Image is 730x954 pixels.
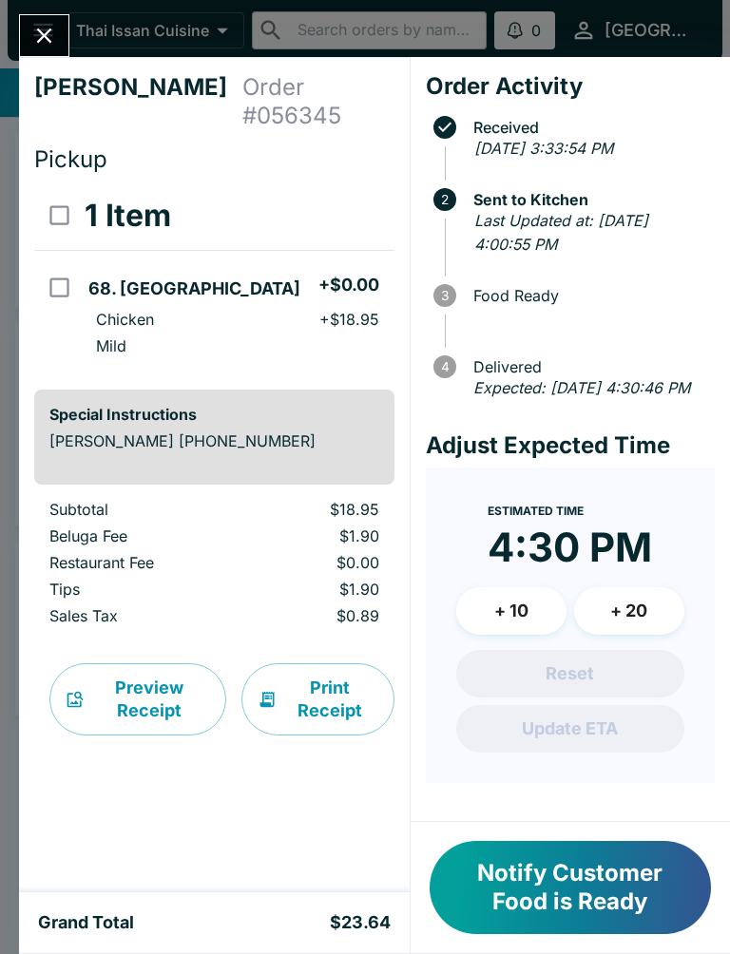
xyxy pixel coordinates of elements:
p: $0.00 [255,553,379,572]
h4: Order Activity [426,72,715,101]
h5: $23.64 [330,911,391,934]
h4: [PERSON_NAME] [34,73,242,130]
p: $1.90 [255,526,379,545]
text: 4 [440,359,449,374]
h4: Order # 056345 [242,73,394,130]
button: + 20 [574,587,684,635]
text: 3 [441,288,449,303]
button: Notify Customer Food is Ready [430,841,711,934]
span: Estimated Time [488,504,584,518]
p: $0.89 [255,606,379,625]
h3: 1 Item [85,197,171,235]
p: $18.95 [255,500,379,519]
p: + $18.95 [319,310,379,329]
h5: 68. [GEOGRAPHIC_DATA] [88,277,300,300]
span: Food Ready [464,287,715,304]
table: orders table [34,500,394,633]
span: Sent to Kitchen [464,191,715,208]
h4: Adjust Expected Time [426,431,715,460]
p: Sales Tax [49,606,224,625]
h5: Grand Total [38,911,134,934]
p: Mild [96,336,126,355]
button: Close [20,15,68,56]
em: Last Updated at: [DATE] 4:00:55 PM [474,211,648,255]
button: + 10 [456,587,567,635]
h6: Special Instructions [49,405,379,424]
span: Delivered [464,358,715,375]
button: Preview Receipt [49,663,226,735]
time: 4:30 PM [488,523,652,572]
p: $1.90 [255,580,379,599]
p: Tips [49,580,224,599]
em: Expected: [DATE] 4:30:46 PM [473,378,690,397]
p: [PERSON_NAME] [PHONE_NUMBER] [49,431,379,450]
p: Beluga Fee [49,526,224,545]
span: Pickup [34,145,107,173]
table: orders table [34,181,394,374]
span: Received [464,119,715,136]
p: Chicken [96,310,154,329]
em: [DATE] 3:33:54 PM [474,139,613,158]
text: 2 [441,192,449,207]
p: Subtotal [49,500,224,519]
button: Print Receipt [241,663,394,735]
h5: + $0.00 [318,274,379,296]
p: Restaurant Fee [49,553,224,572]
